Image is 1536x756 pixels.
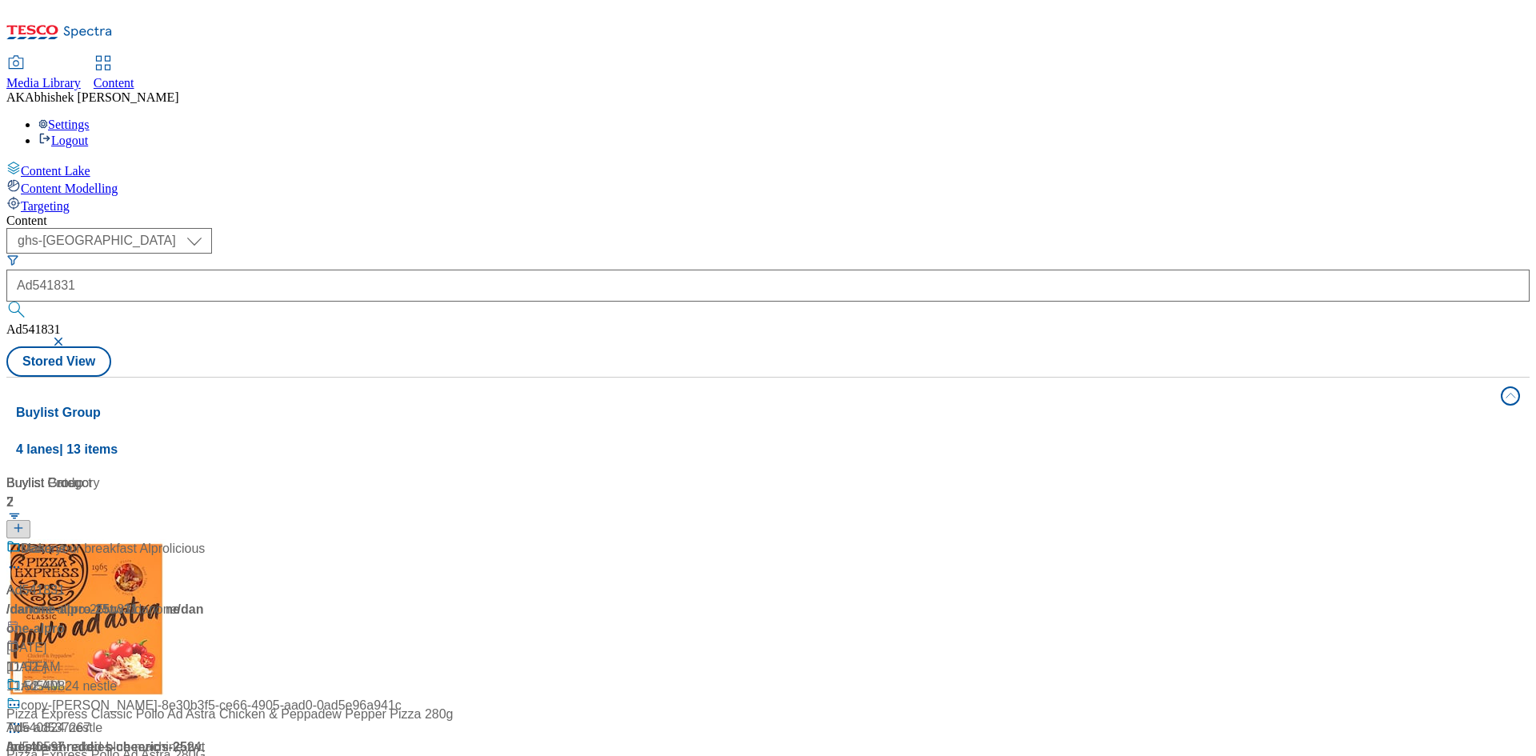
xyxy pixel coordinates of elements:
div: [DATE] [6,638,206,658]
h4: Buylist Group [16,403,1491,422]
div: Make your breakfast Alprolicious [21,539,205,558]
span: Content Modelling [21,182,118,195]
div: Buylist Group [6,474,206,493]
button: Stored View [6,346,111,377]
a: Content Lake [6,161,1530,178]
div: Ad541831 [6,581,65,600]
span: Targeting [21,199,70,213]
div: 2 [6,493,206,512]
span: / danone-alpro-25tw31 [6,602,138,616]
div: Content [6,214,1530,228]
a: Content Modelling [6,178,1530,196]
div: 11:52 AM [6,658,206,677]
a: Media Library [6,57,81,90]
span: AK [6,90,25,104]
button: Buylist Group4 lanes| 13 items [6,378,1530,467]
div: Ad540824 nestle [6,718,102,738]
span: Content [94,76,134,90]
span: 4 lanes | 13 items [16,442,118,456]
span: Abhishek [PERSON_NAME] [25,90,178,104]
a: Content [94,57,134,90]
span: Content Lake [21,164,90,178]
div: Ad540824 nestle [21,677,117,696]
svg: Search Filters [6,254,19,266]
span: Media Library [6,76,81,90]
div: copy-[PERSON_NAME]-8e30b3f5-ce66-4905-aad0-0ad5e96a941c [21,696,402,715]
span: Ad541831 [6,322,61,336]
input: Search [6,270,1530,302]
a: Logout [38,134,88,147]
a: Targeting [6,196,1530,214]
a: Settings [38,118,90,131]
